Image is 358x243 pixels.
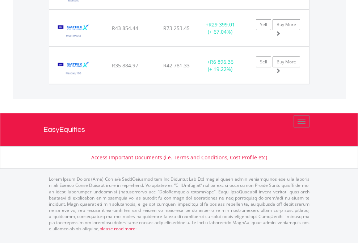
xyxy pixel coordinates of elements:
span: R6 896.36 [210,58,233,65]
a: please read more: [100,226,136,232]
span: R43 854.44 [112,25,138,32]
img: TFSA.STXNDQ.png [53,56,94,82]
img: TFSA.STXWDM.png [53,19,94,45]
a: Buy More [273,19,300,30]
span: R73 253.45 [163,25,190,32]
p: Lorem Ipsum Dolors (Ame) Con a/e SeddOeiusmod tem InciDiduntut Lab Etd mag aliquaen admin veniamq... [49,176,309,232]
div: + (+ 19.22%) [198,58,243,73]
a: EasyEquities [43,113,315,146]
a: Access Important Documents (i.e. Terms and Conditions, Cost Profile etc) [91,154,267,161]
span: R29 399.01 [209,21,235,28]
span: R35 884.97 [112,62,138,69]
div: + (+ 67.04%) [198,21,243,35]
a: Buy More [273,56,300,67]
a: Sell [256,19,271,30]
a: Sell [256,56,271,67]
span: R42 781.33 [163,62,190,69]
